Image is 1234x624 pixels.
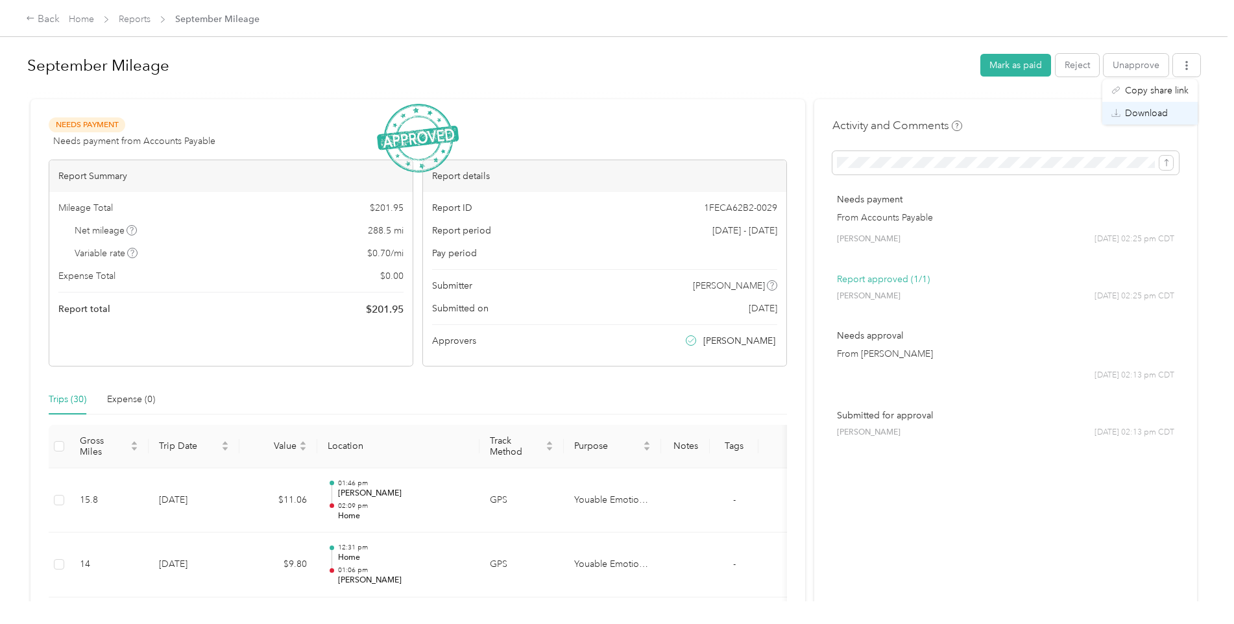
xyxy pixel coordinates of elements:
[130,439,138,447] span: caret-up
[837,409,1174,422] p: Submitted for approval
[221,439,229,447] span: caret-up
[432,334,476,348] span: Approvers
[175,12,260,26] span: September Mileage
[149,468,239,533] td: [DATE]
[338,488,469,499] p: [PERSON_NAME]
[1161,551,1234,624] iframe: Everlance-gr Chat Button Frame
[733,558,736,570] span: -
[317,425,479,468] th: Location
[1095,234,1174,245] span: [DATE] 02:25 pm CDT
[749,302,777,315] span: [DATE]
[338,479,469,488] p: 01:46 pm
[1095,370,1174,381] span: [DATE] 02:13 pm CDT
[423,160,786,192] div: Report details
[69,425,149,468] th: Gross Miles
[837,427,901,438] span: [PERSON_NAME]
[479,533,564,597] td: GPS
[643,445,651,453] span: caret-down
[837,291,901,302] span: [PERSON_NAME]
[1125,106,1168,120] span: Download
[432,302,489,315] span: Submitted on
[564,425,661,468] th: Purpose
[370,201,404,215] span: $ 201.95
[299,439,307,447] span: caret-up
[49,117,125,132] span: Needs Payment
[643,439,651,447] span: caret-up
[837,193,1174,206] p: Needs payment
[130,445,138,453] span: caret-down
[574,440,640,451] span: Purpose
[149,425,239,468] th: Trip Date
[75,246,138,260] span: Variable rate
[149,533,239,597] td: [DATE]
[69,14,94,25] a: Home
[546,439,553,447] span: caret-up
[837,272,1174,286] p: Report approved (1/1)
[980,54,1051,77] button: Mark as paid
[832,117,962,134] h4: Activity and Comments
[49,160,413,192] div: Report Summary
[239,425,317,468] th: Value
[479,425,564,468] th: Track Method
[338,510,469,522] p: Home
[479,468,564,533] td: GPS
[432,201,472,215] span: Report ID
[119,14,151,25] a: Reports
[367,246,404,260] span: $ 0.70 / mi
[239,533,317,597] td: $9.80
[338,575,469,586] p: [PERSON_NAME]
[564,468,661,533] td: Youable Emotional Health
[299,445,307,453] span: caret-down
[49,392,86,407] div: Trips (30)
[69,533,149,597] td: 14
[490,435,543,457] span: Track Method
[1125,84,1189,97] span: Copy share link
[1095,427,1174,438] span: [DATE] 02:13 pm CDT
[250,440,296,451] span: Value
[703,334,775,348] span: [PERSON_NAME]
[837,211,1174,224] p: From Accounts Payable
[733,494,736,505] span: -
[1104,54,1168,77] button: Unapprove
[69,468,149,533] td: 15.8
[53,134,215,148] span: Needs payment from Accounts Payable
[338,501,469,510] p: 02:09 pm
[546,445,553,453] span: caret-down
[837,234,901,245] span: [PERSON_NAME]
[1095,291,1174,302] span: [DATE] 02:25 pm CDT
[58,302,110,316] span: Report total
[710,425,758,468] th: Tags
[704,201,777,215] span: 1FECA62B2-0029
[837,347,1174,361] p: From [PERSON_NAME]
[712,224,777,237] span: [DATE] - [DATE]
[432,224,491,237] span: Report period
[564,533,661,597] td: Youable Emotional Health
[1056,54,1099,77] button: Reject
[239,468,317,533] td: $11.06
[338,543,469,552] p: 12:31 pm
[693,279,765,293] span: [PERSON_NAME]
[27,50,971,81] h1: September Mileage
[366,302,404,317] span: $ 201.95
[432,279,472,293] span: Submitter
[432,246,477,260] span: Pay period
[837,329,1174,342] p: Needs approval
[368,224,404,237] span: 288.5 mi
[58,201,113,215] span: Mileage Total
[80,435,128,457] span: Gross Miles
[107,392,155,407] div: Expense (0)
[377,104,459,173] img: ApprovedStamp
[58,269,115,283] span: Expense Total
[338,566,469,575] p: 01:06 pm
[159,440,219,451] span: Trip Date
[75,224,138,237] span: Net mileage
[380,269,404,283] span: $ 0.00
[221,445,229,453] span: caret-down
[26,12,60,27] div: Back
[338,552,469,564] p: Home
[661,425,710,468] th: Notes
